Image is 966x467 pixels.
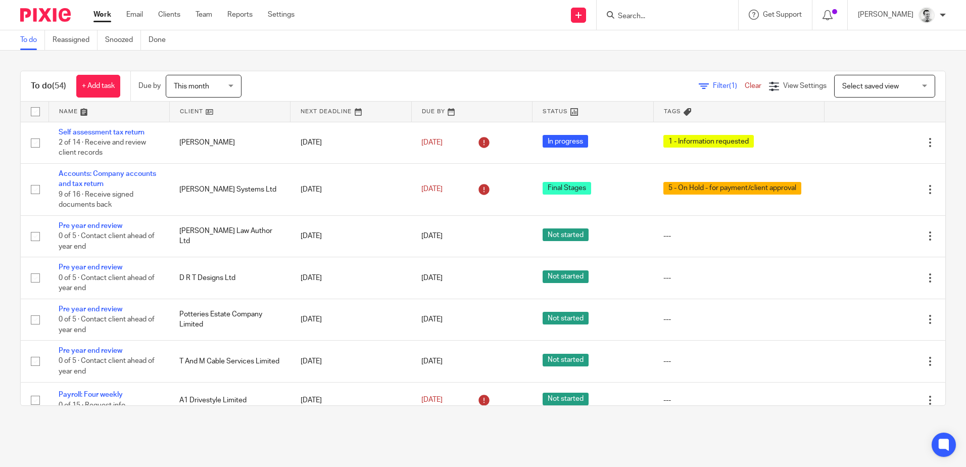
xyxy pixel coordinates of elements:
span: 1 - Information requested [663,135,754,148]
div: --- [663,395,814,405]
td: [DATE] [291,341,411,382]
a: Pre year end review [59,347,122,354]
span: This month [174,83,209,90]
div: --- [663,356,814,366]
a: + Add task [76,75,120,98]
span: [DATE] [421,274,443,282]
span: [DATE] [421,232,443,240]
a: To do [20,30,45,50]
h1: To do [31,81,66,91]
span: Not started [543,312,589,324]
a: Accounts: Company accounts and tax return [59,170,156,188]
a: Self assessment tax return [59,129,144,136]
td: [DATE] [291,122,411,163]
a: Email [126,10,143,20]
div: --- [663,231,814,241]
span: Filter [713,82,745,89]
td: [PERSON_NAME] [169,122,290,163]
p: Due by [138,81,161,91]
span: Get Support [763,11,802,18]
td: D R T Designs Ltd [169,257,290,299]
td: Potteries Estate Company Limited [169,299,290,340]
a: Pre year end review [59,222,122,229]
span: 0 of 15 · Request info [59,402,125,409]
td: [DATE] [291,215,411,257]
span: In progress [543,135,588,148]
a: Team [196,10,212,20]
span: Not started [543,270,589,283]
td: [DATE] [291,163,411,215]
a: Payroll: Four weekly [59,391,123,398]
img: Pixie [20,8,71,22]
td: [DATE] [291,257,411,299]
a: Reports [227,10,253,20]
img: Andy_2025.jpg [919,7,935,23]
a: Clients [158,10,180,20]
span: Select saved view [842,83,899,90]
td: [DATE] [291,382,411,418]
span: Not started [543,393,589,405]
span: 0 of 5 · Contact client ahead of year end [59,358,155,376]
td: [PERSON_NAME] Systems Ltd [169,163,290,215]
td: [DATE] [291,299,411,340]
a: Done [149,30,173,50]
span: Tags [664,109,681,114]
span: 0 of 5 · Contact client ahead of year end [59,316,155,334]
div: --- [663,314,814,324]
a: Pre year end review [59,306,122,313]
span: 0 of 5 · Contact client ahead of year end [59,232,155,250]
span: (54) [52,82,66,90]
div: --- [663,273,814,283]
span: [DATE] [421,397,443,404]
span: [DATE] [421,186,443,193]
span: 2 of 14 · Receive and review client records [59,139,146,157]
a: Snoozed [105,30,141,50]
a: Work [93,10,111,20]
a: Reassigned [53,30,98,50]
span: [DATE] [421,358,443,365]
span: Final Stages [543,182,591,195]
span: Not started [543,354,589,366]
span: 5 - On Hold - for payment/client approval [663,182,801,195]
a: Pre year end review [59,264,122,271]
input: Search [617,12,708,21]
td: T And M Cable Services Limited [169,341,290,382]
span: [DATE] [421,139,443,146]
td: [PERSON_NAME] Law Author Ltd [169,215,290,257]
p: [PERSON_NAME] [858,10,913,20]
a: Clear [745,82,761,89]
span: View Settings [783,82,827,89]
a: Settings [268,10,295,20]
span: 9 of 16 · Receive signed documents back [59,191,133,209]
span: (1) [729,82,737,89]
span: 0 of 5 · Contact client ahead of year end [59,274,155,292]
span: [DATE] [421,316,443,323]
td: A1 Drivestyle Limited [169,382,290,418]
span: Not started [543,228,589,241]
